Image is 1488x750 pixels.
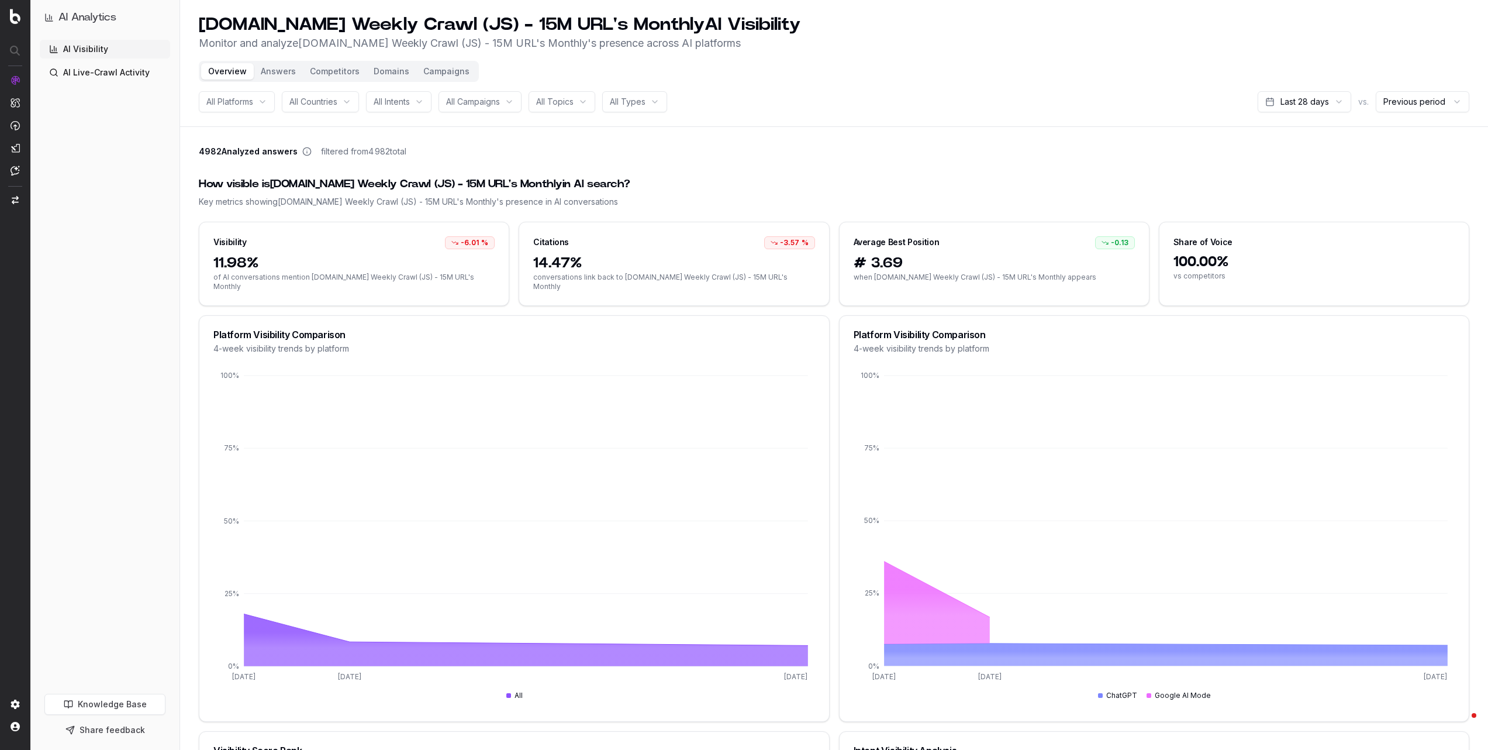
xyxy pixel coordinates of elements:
span: All Intents [374,96,410,108]
span: filtered from 4 982 total [321,146,406,157]
img: Botify logo [10,9,20,24]
div: Average Best Position [854,236,940,248]
img: Intelligence [11,98,20,108]
div: Key metrics showing [DOMAIN_NAME] Weekly Crawl (JS) - 15M URL's Monthly 's presence in AI convers... [199,196,1469,208]
tspan: 25% [225,589,239,598]
tspan: [DATE] [232,672,256,681]
div: -3.57 [764,236,815,249]
tspan: [DATE] [872,672,896,681]
img: Activation [11,121,20,130]
button: Overview [201,63,254,80]
tspan: 25% [865,589,879,598]
tspan: 75% [864,443,879,452]
div: ChatGPT [1098,691,1137,700]
div: Platform Visibility Comparison [854,330,1455,339]
img: Switch project [12,196,19,204]
div: All [506,691,523,700]
span: vs competitors [1173,271,1455,281]
div: How visible is [DOMAIN_NAME] Weekly Crawl (JS) - 15M URL's Monthly in AI search? [199,176,1469,192]
span: of AI conversations mention [DOMAIN_NAME] Weekly Crawl (JS) - 15M URL's Monthly [213,273,495,291]
img: Studio [11,143,20,153]
span: % [481,238,488,247]
tspan: [DATE] [784,672,807,681]
h1: AI Analytics [58,9,116,26]
a: Knowledge Base [44,694,165,715]
div: Share of Voice [1173,236,1232,248]
button: Share feedback [44,720,165,741]
tspan: 100% [861,371,879,380]
button: Answers [254,63,303,80]
a: AI Live-Crawl Activity [40,63,170,82]
div: Platform Visibility Comparison [213,330,815,339]
span: 4982 Analyzed answers [199,146,298,157]
div: 4-week visibility trends by platform [213,343,815,355]
h1: [DOMAIN_NAME] Weekly Crawl (JS) - 15M URL's Monthly AI Visibility [199,14,800,35]
span: All Countries [289,96,337,108]
div: -0.13 [1095,236,1135,249]
img: Assist [11,166,20,176]
div: 4-week visibility trends by platform [854,343,1455,355]
div: Visibility [213,236,247,248]
span: conversations link back to [DOMAIN_NAME] Weekly Crawl (JS) - 15M URL's Monthly [533,273,814,291]
img: Setting [11,700,20,709]
span: 14.47% [533,254,814,273]
p: Monitor and analyze [DOMAIN_NAME] Weekly Crawl (JS) - 15M URL's Monthly 's presence across AI pla... [199,35,800,51]
tspan: [DATE] [338,672,361,681]
tspan: 50% [864,517,879,525]
tspan: [DATE] [978,672,1001,681]
tspan: 0% [228,662,239,670]
tspan: 50% [224,517,239,525]
span: 100.00% [1173,253,1455,271]
button: Competitors [303,63,367,80]
img: My account [11,722,20,731]
span: All Topics [536,96,574,108]
span: 11.98% [213,254,495,273]
tspan: 75% [224,443,239,452]
div: Citations [533,236,569,248]
span: All Platforms [206,96,253,108]
iframe: Intercom live chat [1448,710,1476,738]
button: Domains [367,63,416,80]
img: Analytics [11,75,20,85]
div: -6.01 [445,236,495,249]
tspan: 0% [868,662,879,670]
div: Google AI Mode [1147,691,1211,700]
span: % [802,238,809,247]
button: Campaigns [416,63,477,80]
span: All Campaigns [446,96,500,108]
span: when [DOMAIN_NAME] Weekly Crawl (JS) - 15M URL's Monthly appears [854,273,1135,282]
tspan: [DATE] [1424,672,1447,681]
a: AI Visibility [40,40,170,59]
span: # 3.69 [854,254,1135,273]
button: AI Analytics [44,9,165,26]
span: vs. [1358,96,1369,108]
tspan: 100% [220,371,239,380]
